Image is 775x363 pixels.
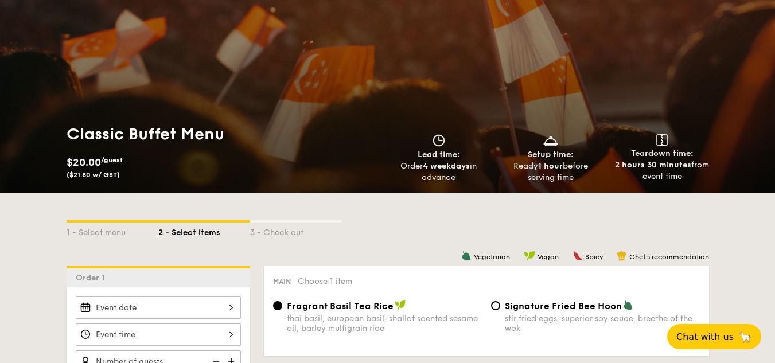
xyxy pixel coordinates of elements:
[430,134,447,147] img: icon-clock.2db775ea.svg
[461,251,472,261] img: icon-vegetarian.fe4039eb.svg
[158,223,250,239] div: 2 - Select items
[617,251,627,261] img: icon-chef-hat.a58ddaea.svg
[101,156,123,164] span: /guest
[538,161,563,171] strong: 1 hour
[273,301,282,310] input: Fragrant Basil Tea Ricethai basil, european basil, shallot scented sesame oil, barley multigrain ...
[623,300,633,310] img: icon-vegetarian.fe4039eb.svg
[67,156,101,169] span: $20.00
[423,161,470,171] strong: 4 weekdays
[395,300,406,310] img: icon-vegan.f8ff3823.svg
[67,124,383,145] h1: Classic Buffet Menu
[67,223,158,239] div: 1 - Select menu
[538,253,559,261] span: Vegan
[287,300,394,311] span: Fragrant Basil Tea Rice
[631,149,694,158] span: Teardown time:
[611,159,714,182] div: from event time
[298,276,352,286] span: Choose 1 item
[250,223,342,239] div: 3 - Check out
[76,323,241,346] input: Event time
[499,161,602,184] div: Ready before serving time
[287,314,482,333] div: thai basil, european basil, shallot scented sesame oil, barley multigrain rice
[76,273,110,283] span: Order 1
[76,296,241,319] input: Event date
[388,161,490,184] div: Order in advance
[542,134,559,147] img: icon-dish.430c3a2e.svg
[505,314,700,333] div: stir fried eggs, superior soy sauce, breathe of the wok
[491,301,500,310] input: Signature Fried Bee Hoonstir fried eggs, superior soy sauce, breathe of the wok
[524,251,535,261] img: icon-vegan.f8ff3823.svg
[505,300,622,311] span: Signature Fried Bee Hoon
[573,251,583,261] img: icon-spicy.37a8142b.svg
[656,134,668,146] img: icon-teardown.65201eee.svg
[738,330,752,344] span: 🦙
[528,150,574,159] span: Setup time:
[667,324,761,349] button: Chat with us🦙
[67,171,120,179] span: ($21.80 w/ GST)
[474,253,510,261] span: Vegetarian
[273,278,291,286] span: Main
[418,150,460,159] span: Lead time:
[629,253,709,261] span: Chef's recommendation
[676,331,734,342] span: Chat with us
[585,253,603,261] span: Spicy
[615,160,691,170] strong: 2 hours 30 minutes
